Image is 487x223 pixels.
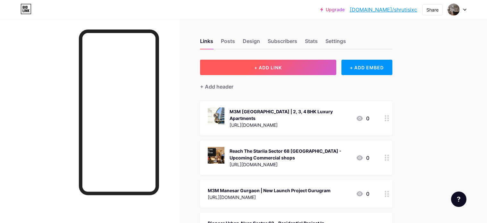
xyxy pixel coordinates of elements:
[230,122,351,128] div: [URL][DOMAIN_NAME]
[320,7,345,12] a: Upgrade
[325,37,346,49] div: Settings
[350,6,417,13] a: [DOMAIN_NAME]/shrutisixc
[356,115,369,122] div: 0
[268,37,297,49] div: Subscribers
[341,60,392,75] div: + ADD EMBED
[254,65,282,70] span: + ADD LINK
[305,37,318,49] div: Stats
[200,37,213,49] div: Links
[208,107,224,124] img: M3M Gurgaon International City Manesar | 2, 3, 4 BHK Luxury Apartments
[230,108,351,122] div: M3M [GEOGRAPHIC_DATA] | 2, 3, 4 BHK Luxury Apartments
[208,194,331,201] div: [URL][DOMAIN_NAME]
[208,147,224,164] img: Reach The Stariia Sector 68 Gurgaon - Upcoming Commercial shops
[230,148,351,161] div: Reach The Stariia Sector 68 [GEOGRAPHIC_DATA] - Upcoming Commercial shops
[356,190,369,198] div: 0
[200,60,336,75] button: + ADD LINK
[243,37,260,49] div: Design
[221,37,235,49] div: Posts
[208,187,331,194] div: M3M Manesar Gurgaon | New Launch Project Gurugram
[200,83,233,90] div: + Add header
[356,154,369,162] div: 0
[448,4,460,16] img: Shruti Singh
[230,161,351,168] div: [URL][DOMAIN_NAME]
[426,6,439,13] div: Share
